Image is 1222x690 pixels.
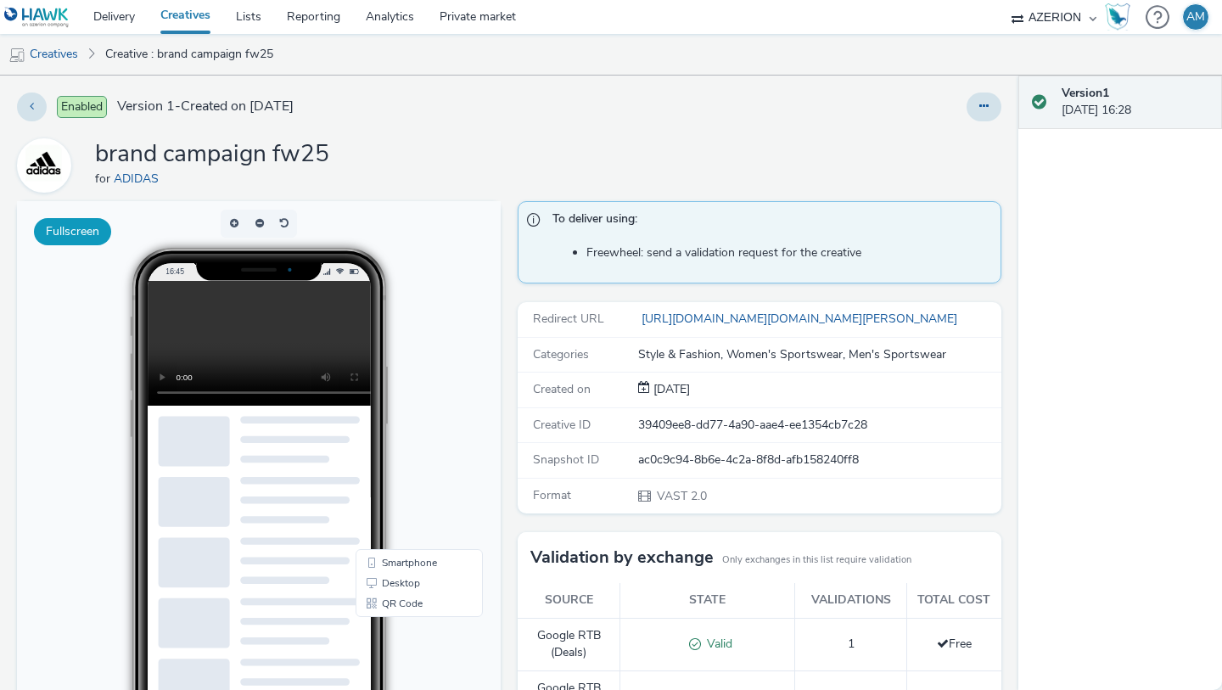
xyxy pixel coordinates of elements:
[655,488,707,504] span: VAST 2.0
[701,636,732,652] span: Valid
[1105,3,1137,31] a: Hawk Academy
[17,157,78,173] a: ADIDAS
[533,487,571,503] span: Format
[20,141,69,190] img: ADIDAS
[533,417,591,433] span: Creative ID
[8,47,25,64] img: mobile
[365,356,420,367] span: Smartphone
[1186,4,1205,30] div: AM
[533,381,591,397] span: Created on
[848,636,855,652] span: 1
[365,397,406,407] span: QR Code
[518,583,620,618] th: Source
[1062,85,1208,120] div: [DATE] 16:28
[530,545,714,570] h3: Validation by exchange
[342,351,462,372] li: Smartphone
[533,452,599,468] span: Snapshot ID
[586,244,992,261] li: Freewheel: send a validation request for the creative
[114,171,165,187] a: ADIDAS
[4,7,70,28] img: undefined Logo
[650,381,690,397] span: [DATE]
[638,311,964,327] a: [URL][DOMAIN_NAME][DOMAIN_NAME][PERSON_NAME]
[638,417,1000,434] div: 39409ee8-dd77-4a90-aae4-ee1354cb7c28
[149,65,167,75] span: 16:45
[365,377,403,387] span: Desktop
[95,138,329,171] h1: brand campaign fw25
[552,210,984,233] span: To deliver using:
[518,618,620,670] td: Google RTB (Deals)
[97,34,282,75] a: Creative : brand campaign fw25
[57,96,107,118] span: Enabled
[34,218,111,245] button: Fullscreen
[795,583,907,618] th: Validations
[342,392,462,412] li: QR Code
[650,381,690,398] div: Creation 06 October 2025, 16:28
[722,553,911,567] small: Only exchanges in this list require validation
[638,452,1000,468] div: ac0c9c94-8b6e-4c2a-8f8d-afb158240ff8
[342,372,462,392] li: Desktop
[95,171,114,187] span: for
[937,636,972,652] span: Free
[620,583,795,618] th: State
[638,346,1000,363] div: Style & Fashion, Women's Sportswear, Men's Sportswear
[906,583,1001,618] th: Total cost
[1062,85,1109,101] strong: Version 1
[533,346,589,362] span: Categories
[1105,3,1130,31] img: Hawk Academy
[117,97,294,116] span: Version 1 - Created on [DATE]
[533,311,604,327] span: Redirect URL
